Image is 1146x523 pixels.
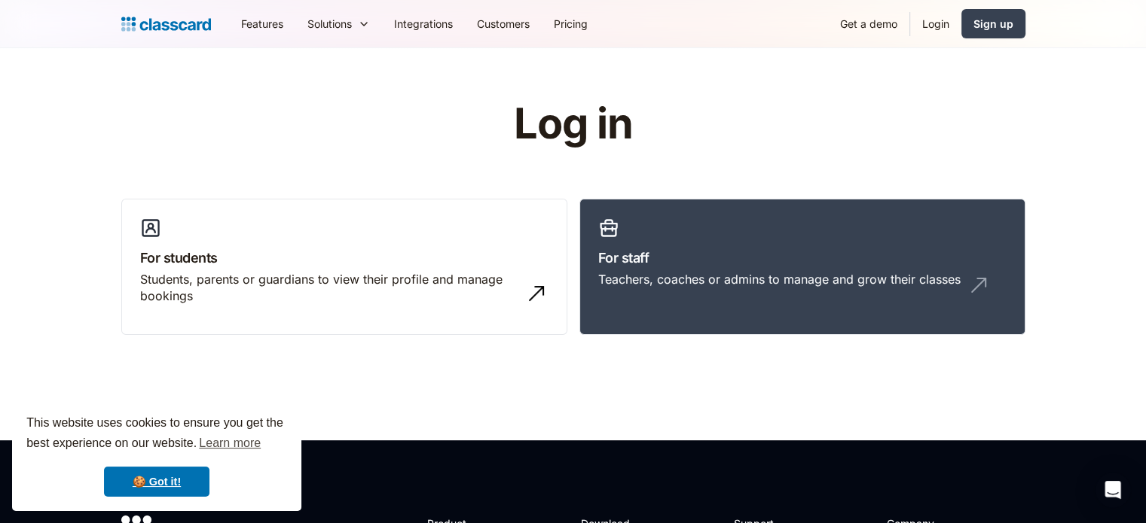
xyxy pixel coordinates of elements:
div: Sign up [973,16,1013,32]
a: Integrations [382,7,465,41]
h3: For staff [598,248,1007,268]
span: This website uses cookies to ensure you get the best experience on our website. [26,414,287,455]
h1: Log in [334,101,812,147]
div: Students, parents or guardians to view their profile and manage bookings [140,271,518,305]
a: Pricing [542,7,600,41]
div: Solutions [295,7,382,41]
div: Teachers, coaches or admins to manage and grow their classes [598,271,961,287]
a: Customers [465,7,542,41]
a: Features [229,7,295,41]
a: Sign up [961,9,1025,38]
div: cookieconsent [12,400,301,511]
a: Get a demo [828,7,909,41]
a: learn more about cookies [197,432,263,455]
a: Logo [121,14,211,35]
div: Solutions [307,16,352,32]
div: Open Intercom Messenger [1095,472,1131,508]
h3: For students [140,248,549,268]
a: For staffTeachers, coaches or admins to manage and grow their classes [579,199,1025,336]
a: dismiss cookie message [104,467,209,497]
a: For studentsStudents, parents or guardians to view their profile and manage bookings [121,199,567,336]
a: Login [910,7,961,41]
